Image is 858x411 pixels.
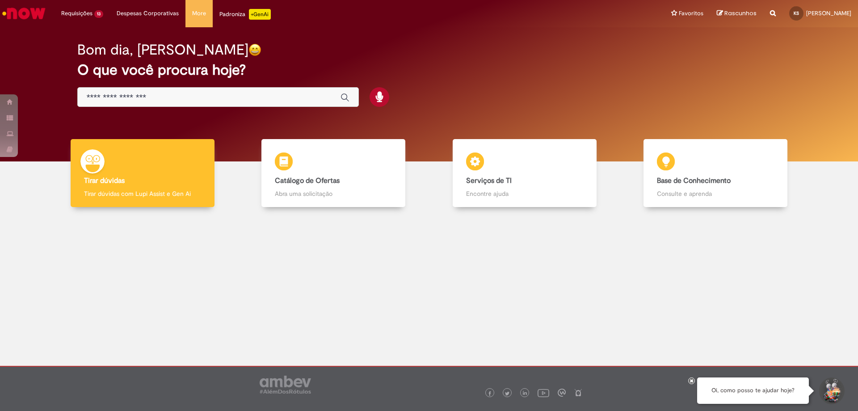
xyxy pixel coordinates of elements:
a: Base de Conhecimento Consulte e aprenda [620,139,812,208]
p: Encontre ajuda [466,189,583,198]
img: logo_footer_workplace.png [558,389,566,397]
span: KS [794,10,799,16]
div: Padroniza [219,9,271,20]
b: Tirar dúvidas [84,176,125,185]
span: Despesas Corporativas [117,9,179,18]
img: logo_footer_facebook.png [488,391,492,396]
h2: Bom dia, [PERSON_NAME] [77,42,248,58]
b: Catálogo de Ofertas [275,176,340,185]
span: [PERSON_NAME] [806,9,851,17]
img: happy-face.png [248,43,261,56]
img: logo_footer_naosei.png [574,389,582,397]
span: More [192,9,206,18]
p: Abra uma solicitação [275,189,392,198]
span: 13 [94,10,103,18]
img: logo_footer_youtube.png [538,387,549,398]
img: logo_footer_ambev_rotulo_gray.png [260,376,311,394]
span: Rascunhos [724,9,757,17]
p: +GenAi [249,9,271,20]
p: Tirar dúvidas com Lupi Assist e Gen Ai [84,189,201,198]
b: Serviços de TI [466,176,512,185]
a: Tirar dúvidas Tirar dúvidas com Lupi Assist e Gen Ai [47,139,238,208]
a: Serviços de TI Encontre ajuda [429,139,620,208]
img: logo_footer_twitter.png [505,391,509,396]
b: Base de Conhecimento [657,176,731,185]
span: Favoritos [679,9,703,18]
button: Iniciar Conversa de Suporte [818,377,845,404]
div: Oi, como posso te ajudar hoje? [697,377,809,404]
img: logo_footer_linkedin.png [523,391,527,396]
p: Consulte e aprenda [657,189,774,198]
img: ServiceNow [1,4,47,22]
a: Rascunhos [717,9,757,18]
a: Catálogo de Ofertas Abra uma solicitação [238,139,429,208]
span: Requisições [61,9,93,18]
h2: O que você procura hoje? [77,62,781,78]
